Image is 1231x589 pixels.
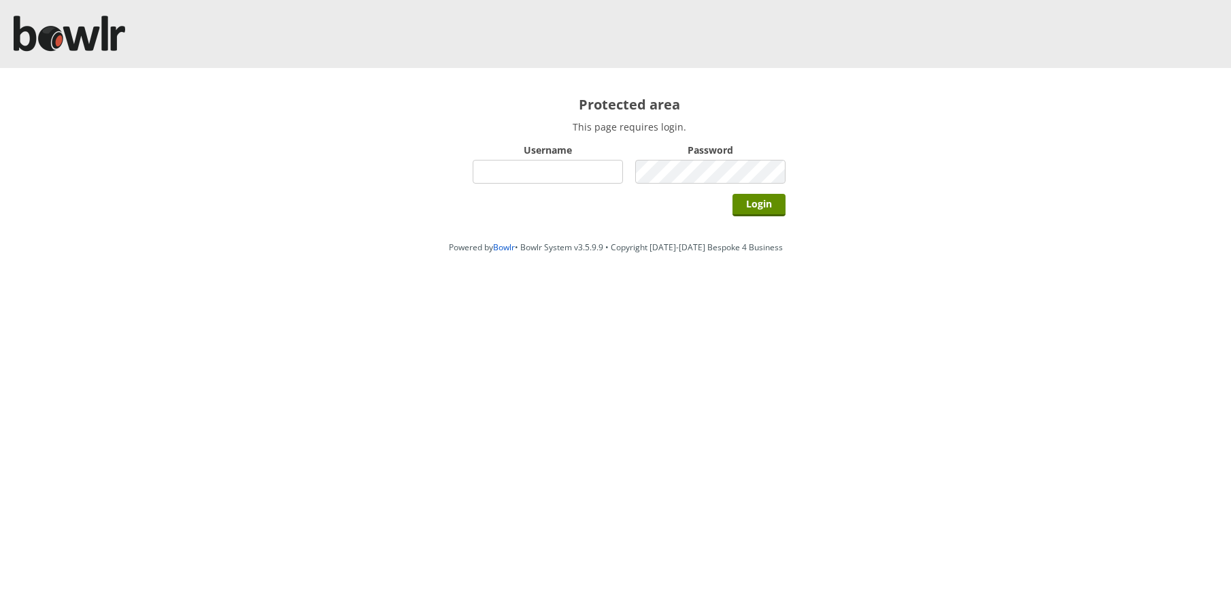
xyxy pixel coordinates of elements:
[732,194,786,216] input: Login
[473,95,786,114] h2: Protected area
[449,241,783,253] span: Powered by • Bowlr System v3.5.9.9 • Copyright [DATE]-[DATE] Bespoke 4 Business
[473,120,786,133] p: This page requires login.
[635,144,786,156] label: Password
[493,241,515,253] a: Bowlr
[473,144,623,156] label: Username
